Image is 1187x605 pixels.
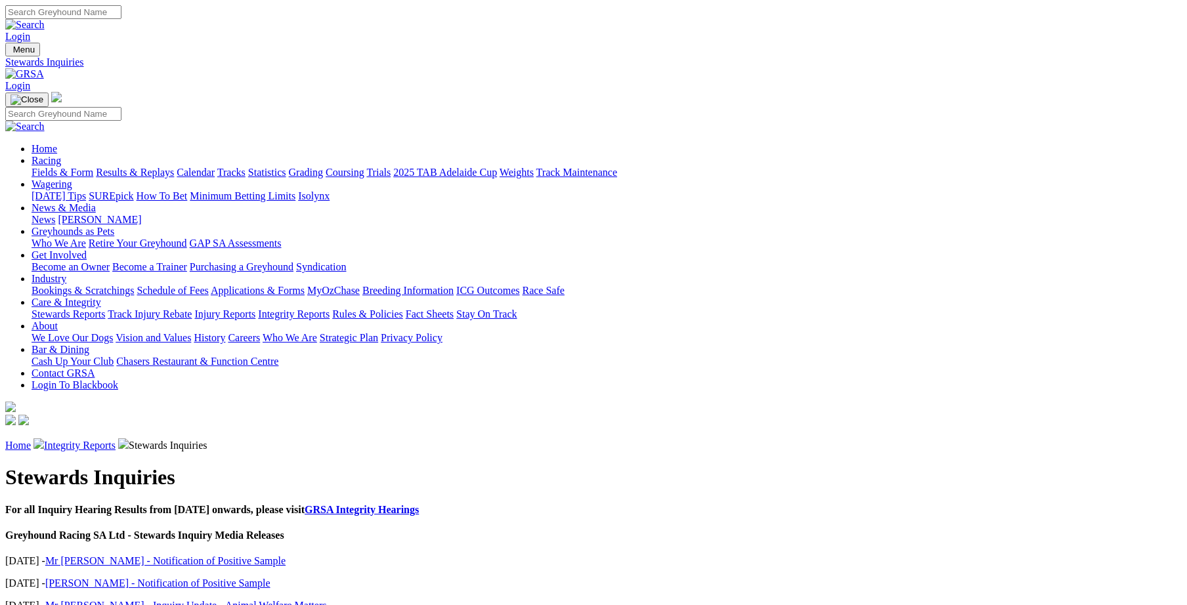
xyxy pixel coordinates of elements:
[32,214,1182,226] div: News & Media
[381,332,442,343] a: Privacy Policy
[5,530,1182,541] h4: Greyhound Racing SA Ltd - Stewards Inquiry Media Releases
[112,261,187,272] a: Become a Trainer
[32,320,58,331] a: About
[536,167,617,178] a: Track Maintenance
[32,367,95,379] a: Contact GRSA
[406,308,454,320] a: Fact Sheets
[45,555,286,566] a: Mr [PERSON_NAME] - Notification of Positive Sample
[5,415,16,425] img: facebook.svg
[32,261,1182,273] div: Get Involved
[89,190,133,201] a: SUREpick
[298,190,330,201] a: Isolynx
[190,238,282,249] a: GAP SA Assessments
[32,285,1182,297] div: Industry
[5,438,1182,451] p: Stewards Inquiries
[5,80,30,91] a: Login
[32,356,1182,367] div: Bar & Dining
[5,121,45,133] img: Search
[137,190,188,201] a: How To Bet
[32,297,101,308] a: Care & Integrity
[32,226,114,237] a: Greyhounds as Pets
[289,167,323,178] a: Grading
[393,167,497,178] a: 2025 TAB Adelaide Cup
[296,261,346,272] a: Syndication
[51,92,62,102] img: logo-grsa-white.png
[5,402,16,412] img: logo-grsa-white.png
[332,308,403,320] a: Rules & Policies
[5,43,40,56] button: Toggle navigation
[194,308,255,320] a: Injury Reports
[89,238,187,249] a: Retire Your Greyhound
[5,93,49,107] button: Toggle navigation
[5,555,1182,567] p: [DATE] -
[32,332,113,343] a: We Love Our Dogs
[58,214,141,225] a: [PERSON_NAME]
[500,167,534,178] a: Weights
[32,356,114,367] a: Cash Up Your Club
[32,155,61,166] a: Racing
[32,190,86,201] a: [DATE] Tips
[456,308,517,320] a: Stay On Track
[118,438,129,449] img: chevron-right.svg
[5,19,45,31] img: Search
[32,214,55,225] a: News
[366,167,391,178] a: Trials
[228,332,260,343] a: Careers
[32,273,66,284] a: Industry
[5,465,1182,490] h1: Stewards Inquiries
[194,332,225,343] a: History
[32,238,1182,249] div: Greyhounds as Pets
[108,308,192,320] a: Track Injury Rebate
[44,440,116,451] a: Integrity Reports
[11,94,43,105] img: Close
[326,167,364,178] a: Coursing
[33,438,44,449] img: chevron-right.svg
[5,440,31,451] a: Home
[5,5,121,19] input: Search
[32,143,57,154] a: Home
[32,167,93,178] a: Fields & Form
[13,45,35,54] span: Menu
[305,504,419,515] a: GRSA Integrity Hearings
[217,167,246,178] a: Tracks
[96,167,174,178] a: Results & Replays
[263,332,317,343] a: Who We Are
[32,285,134,296] a: Bookings & Scratchings
[248,167,286,178] a: Statistics
[362,285,454,296] a: Breeding Information
[18,415,29,425] img: twitter.svg
[190,190,295,201] a: Minimum Betting Limits
[5,577,1182,589] p: [DATE] -
[32,249,87,261] a: Get Involved
[137,285,208,296] a: Schedule of Fees
[258,308,330,320] a: Integrity Reports
[5,107,121,121] input: Search
[32,238,86,249] a: Who We Are
[32,308,1182,320] div: Care & Integrity
[320,332,378,343] a: Strategic Plan
[190,261,293,272] a: Purchasing a Greyhound
[211,285,305,296] a: Applications & Forms
[32,344,89,355] a: Bar & Dining
[32,261,110,272] a: Become an Owner
[522,285,564,296] a: Race Safe
[456,285,519,296] a: ICG Outcomes
[5,504,419,515] b: For all Inquiry Hearing Results from [DATE] onwards, please visit
[32,178,72,190] a: Wagering
[32,308,105,320] a: Stewards Reports
[32,202,96,213] a: News & Media
[32,190,1182,202] div: Wagering
[32,167,1182,178] div: Racing
[307,285,360,296] a: MyOzChase
[177,167,215,178] a: Calendar
[116,356,278,367] a: Chasers Restaurant & Function Centre
[5,68,44,80] img: GRSA
[5,31,30,42] a: Login
[5,56,1182,68] a: Stewards Inquiries
[32,332,1182,344] div: About
[45,577,270,589] a: [PERSON_NAME] - Notification of Positive Sample
[116,332,191,343] a: Vision and Values
[32,379,118,390] a: Login To Blackbook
